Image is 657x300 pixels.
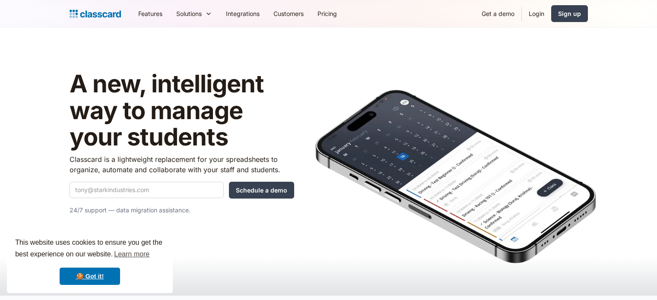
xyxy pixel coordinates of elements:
[558,9,581,18] div: Sign up
[70,8,121,20] a: Logo
[7,229,173,293] div: cookieconsent
[70,205,294,215] p: 24/7 support — data migration assistance.
[15,237,165,261] span: This website uses cookies to ensure you get the best experience on our website.
[70,182,294,199] form: Quick Demo Form
[219,4,267,23] a: Integrations
[131,4,169,23] a: Features
[311,4,344,23] a: Pricing
[229,182,294,199] input: Schedule a demo
[70,154,294,175] p: Classcard is a lightweight replacement for your spreadsheets to organize, automate and collaborat...
[70,182,224,198] input: tony@starkindustries.com
[70,71,294,151] h1: A new, intelligent way to manage your students
[267,4,311,23] a: Customers
[169,4,219,23] div: Solutions
[113,248,151,261] a: learn more about cookies
[60,268,120,285] a: dismiss cookie message
[176,9,202,18] div: Solutions
[522,4,551,23] a: Login
[475,4,521,23] a: Get a demo
[551,5,588,22] a: Sign up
